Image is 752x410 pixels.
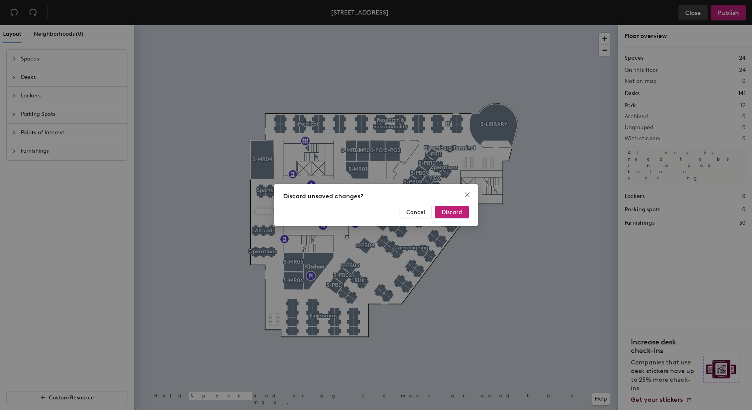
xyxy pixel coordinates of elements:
span: Cancel [406,209,425,216]
button: Close [461,189,474,201]
button: Discard [435,206,469,218]
div: Discard unsaved changes? [283,192,469,201]
button: Cancel [400,206,432,218]
span: Close [461,192,474,198]
span: close [464,192,470,198]
span: Discard [442,209,462,216]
